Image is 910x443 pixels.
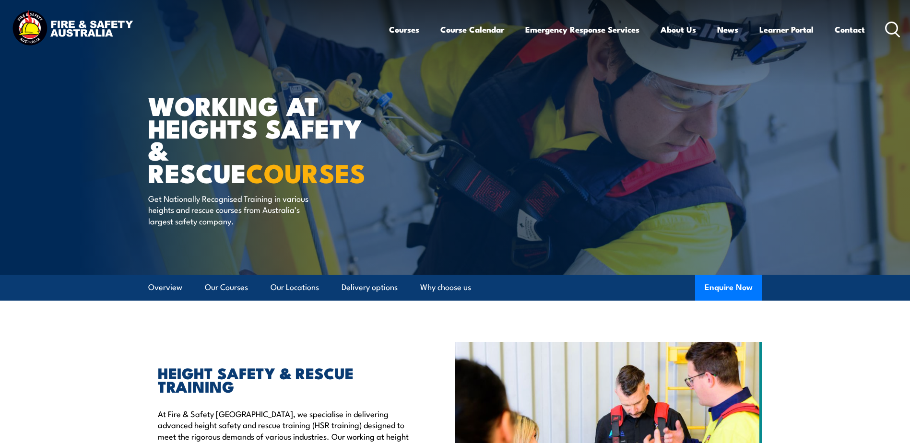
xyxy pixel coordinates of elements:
a: Contact [835,17,865,42]
a: Emergency Response Services [525,17,639,42]
a: Delivery options [342,275,398,300]
a: About Us [661,17,696,42]
button: Enquire Now [695,275,762,301]
h2: HEIGHT SAFETY & RESCUE TRAINING [158,366,411,393]
a: Our Locations [271,275,319,300]
a: Learner Portal [759,17,814,42]
a: Course Calendar [440,17,504,42]
a: Overview [148,275,182,300]
a: News [717,17,738,42]
a: Our Courses [205,275,248,300]
h1: WORKING AT HEIGHTS SAFETY & RESCUE [148,94,385,184]
strong: COURSES [246,152,366,192]
a: Why choose us [420,275,471,300]
p: Get Nationally Recognised Training in various heights and rescue courses from Australia’s largest... [148,193,323,226]
a: Courses [389,17,419,42]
